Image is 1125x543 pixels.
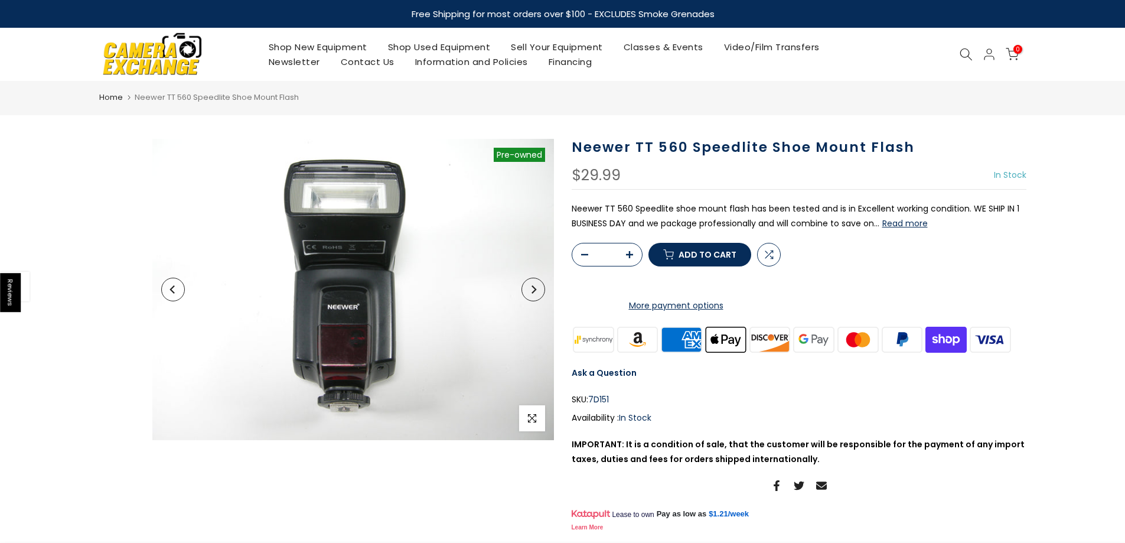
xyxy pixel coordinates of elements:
a: Sell Your Equipment [501,40,614,54]
img: shopify pay [924,325,969,354]
a: Learn More [572,524,604,531]
a: Contact Us [330,54,405,69]
span: In Stock [994,169,1026,181]
button: Add to cart [648,243,751,266]
a: $1.21/week [709,509,749,519]
strong: IMPORTANT: It is a condition of sale, that the customer will be responsible for the payment of an... [572,438,1025,465]
span: 0 [1013,45,1022,54]
span: Lease to own [612,510,654,519]
a: Shop Used Equipment [377,40,501,54]
a: Newsletter [258,54,330,69]
span: Pay as low as [657,509,707,519]
a: Classes & Events [613,40,713,54]
img: discover [748,325,792,354]
img: amazon payments [615,325,660,354]
a: 0 [1006,48,1019,61]
div: $29.99 [572,168,621,183]
img: visa [968,325,1012,354]
button: Next [521,278,545,301]
div: SKU: [572,392,1026,407]
h1: Neewer TT 560 Speedlite Shoe Mount Flash [572,139,1026,156]
div: Availability : [572,411,1026,425]
img: master [836,325,880,354]
strong: Free Shipping for most orders over $100 - EXCLUDES Smoke Grenades [411,8,714,20]
a: Ask a Question [572,367,637,379]
span: 7D151 [588,392,609,407]
span: Add to cart [679,251,736,259]
a: More payment options [572,298,781,313]
img: Neewer TT 560 Speedlite Shoe Mount Flash Flash Units and Accessories - Shoe Mount Flash Units Nee... [152,139,554,440]
a: Video/Film Transfers [713,40,830,54]
a: Financing [538,54,602,69]
img: apple pay [703,325,748,354]
img: american express [660,325,704,354]
button: Read more [882,218,928,229]
button: Previous [161,278,185,301]
span: Neewer TT 560 Speedlite Shoe Mount Flash [135,92,299,103]
a: Home [99,92,123,103]
p: Neewer TT 560 Speedlite shoe mount flash has been tested and is in Excellent working condition. W... [572,201,1026,231]
a: Share on Facebook [771,479,782,493]
a: Shop New Equipment [258,40,377,54]
a: Share on Twitter [794,479,804,493]
img: google pay [792,325,836,354]
img: paypal [880,325,924,354]
img: synchrony [572,325,616,354]
span: In Stock [619,412,651,424]
a: Information and Policies [405,54,538,69]
a: Share on Email [816,479,827,493]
